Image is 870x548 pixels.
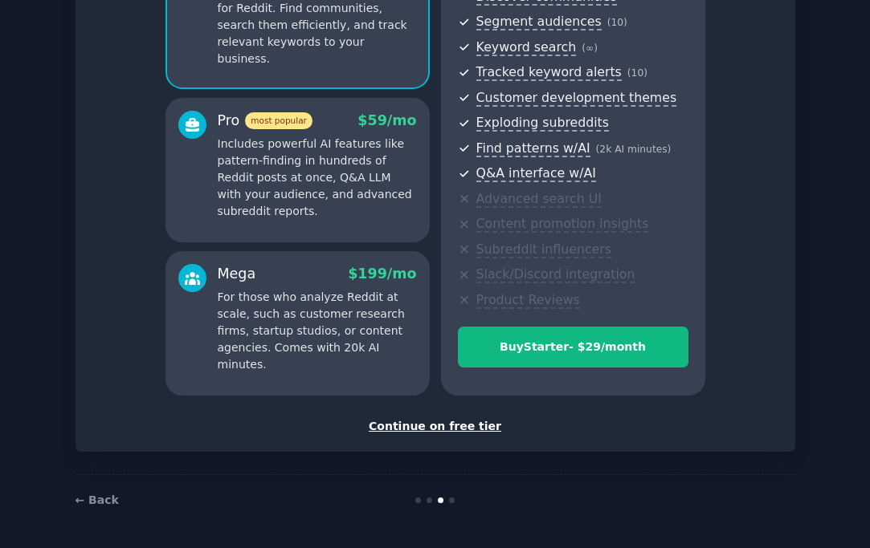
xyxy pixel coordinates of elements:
[476,140,590,157] span: Find patterns w/AI
[476,115,609,132] span: Exploding subreddits
[476,216,649,233] span: Content promotion insights
[607,17,627,28] span: ( 10 )
[476,14,602,30] span: Segment audiences
[582,43,598,54] span: ( ∞ )
[627,67,647,79] span: ( 10 )
[218,289,417,373] p: For those who analyze Reddit at scale, such as customer research firms, startup studios, or conte...
[476,64,622,81] span: Tracked keyword alerts
[92,418,778,435] div: Continue on free tier
[476,242,611,258] span: Subreddit influencers
[476,292,580,309] span: Product Reviews
[458,327,688,367] button: BuyStarter- $29/month
[76,493,119,506] a: ← Back
[476,39,577,56] span: Keyword search
[218,111,312,131] div: Pro
[476,266,635,283] span: Slack/Discord integration
[476,165,596,182] span: Q&A interface w/AI
[476,191,602,208] span: Advanced search UI
[357,112,416,128] span: $ 59 /mo
[348,266,416,282] span: $ 199 /mo
[218,136,417,220] p: Includes powerful AI features like pattern-finding in hundreds of Reddit posts at once, Q&A LLM w...
[245,112,312,129] span: most popular
[596,144,672,155] span: ( 2k AI minutes )
[476,90,677,107] span: Customer development themes
[459,339,688,355] div: Buy Starter - $ 29 /month
[218,264,256,284] div: Mega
